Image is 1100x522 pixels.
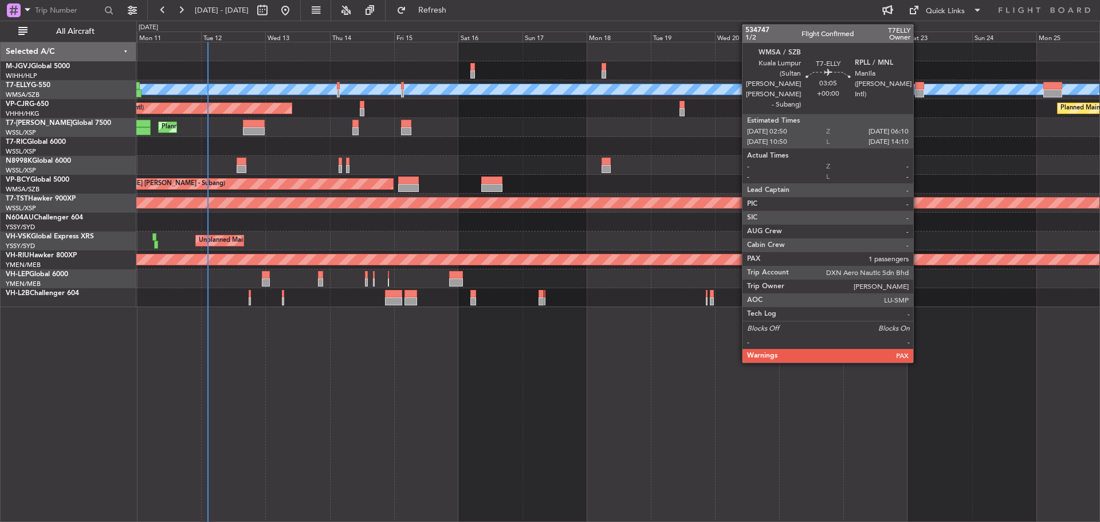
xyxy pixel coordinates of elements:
div: Wed 13 [265,32,329,42]
a: WMSA/SZB [6,185,40,194]
button: Refresh [391,1,460,19]
a: T7-TSTHawker 900XP [6,195,76,202]
span: VH-LEP [6,271,29,278]
a: WIHH/HLP [6,72,37,80]
div: Fri 15 [394,32,458,42]
div: Sat 16 [458,32,522,42]
button: Quick Links [903,1,988,19]
span: VH-RIU [6,252,29,259]
div: Sun 17 [522,32,587,42]
div: Planned Maint [GEOGRAPHIC_DATA] ([GEOGRAPHIC_DATA]) [162,119,342,136]
button: All Aircraft [13,22,124,41]
div: Mon 18 [587,32,651,42]
div: Tue 19 [651,32,715,42]
div: Thu 14 [330,32,394,42]
span: VP-BCY [6,176,30,183]
a: M-JGVJGlobal 5000 [6,63,70,70]
a: WMSA/SZB [6,91,40,99]
a: VH-L2BChallenger 604 [6,290,79,297]
span: [DATE] - [DATE] [195,5,249,15]
a: WSSL/XSP [6,128,36,137]
a: YMEN/MEB [6,280,41,288]
a: YMEN/MEB [6,261,41,269]
span: VH-VSK [6,233,31,240]
div: Mon 11 [137,32,201,42]
a: N8998KGlobal 6000 [6,158,71,164]
input: Trip Number [35,2,101,19]
div: [DATE] [139,23,158,33]
span: T7-TST [6,195,28,202]
a: VP-CJRG-650 [6,101,49,108]
a: VHHH/HKG [6,109,40,118]
div: Sat 23 [907,32,972,42]
span: T7-[PERSON_NAME] [6,120,72,127]
a: WSSL/XSP [6,147,36,156]
div: Wed 20 [715,32,779,42]
a: VH-LEPGlobal 6000 [6,271,68,278]
a: T7-[PERSON_NAME]Global 7500 [6,120,111,127]
div: Tue 12 [201,32,265,42]
a: T7-ELLYG-550 [6,82,50,89]
span: T7-ELLY [6,82,31,89]
a: WSSL/XSP [6,166,36,175]
a: N604AUChallenger 604 [6,214,83,221]
span: All Aircraft [30,28,121,36]
a: YSSY/SYD [6,223,35,231]
div: Thu 21 [779,32,843,42]
span: VH-L2B [6,290,30,297]
a: VP-BCYGlobal 5000 [6,176,69,183]
div: Quick Links [926,6,965,17]
span: N604AU [6,214,34,221]
span: Refresh [408,6,457,14]
span: M-JGVJ [6,63,31,70]
a: WSSL/XSP [6,204,36,213]
div: Fri 22 [843,32,907,42]
span: T7-RIC [6,139,27,146]
span: VP-CJR [6,101,29,108]
a: T7-RICGlobal 6000 [6,139,66,146]
span: N8998K [6,158,32,164]
div: Sun 24 [972,32,1036,42]
div: Unplanned Maint Sydney ([PERSON_NAME] Intl) [199,232,340,249]
a: VH-VSKGlobal Express XRS [6,233,94,240]
a: YSSY/SYD [6,242,35,250]
a: VH-RIUHawker 800XP [6,252,77,259]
